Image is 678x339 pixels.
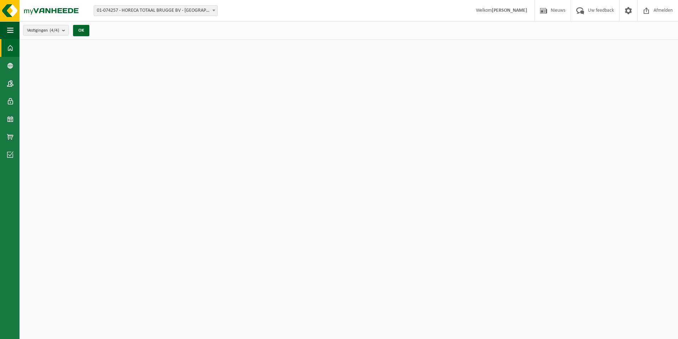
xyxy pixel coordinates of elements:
span: 01-074257 - HORECA TOTAAL BRUGGE BV - BRUGGE [94,6,217,16]
button: OK [73,25,89,36]
button: Vestigingen(4/4) [23,25,69,36]
strong: [PERSON_NAME] [492,8,527,13]
span: 01-074257 - HORECA TOTAAL BRUGGE BV - BRUGGE [94,5,218,16]
count: (4/4) [50,28,59,33]
span: Vestigingen [27,25,59,36]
